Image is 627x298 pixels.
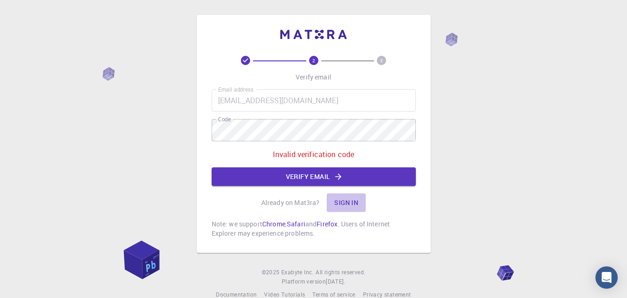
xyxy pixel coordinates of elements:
[261,198,320,207] p: Already on Mat3ra?
[281,268,314,276] span: Exabyte Inc.
[282,277,326,286] span: Platform version
[363,291,411,298] span: Privacy statement
[327,193,366,212] button: Sign in
[287,219,305,228] a: Safari
[212,219,416,238] p: Note: we support , and . Users of Internet Explorer may experience problems.
[317,219,337,228] a: Firefox
[218,115,231,123] label: Code
[281,268,314,277] a: Exabyte Inc.
[262,219,285,228] a: Chrome
[262,268,281,277] span: © 2025
[273,149,355,160] p: Invalid verification code
[326,277,345,286] a: [DATE].
[216,291,257,298] span: Documentation
[312,57,315,64] text: 2
[296,73,331,82] p: Verify email
[212,167,416,186] button: Verify email
[264,291,305,298] span: Video Tutorials
[312,291,355,298] span: Terms of service
[595,266,618,289] div: Open Intercom Messenger
[326,278,345,285] span: [DATE] .
[380,57,383,64] text: 3
[316,268,365,277] span: All rights reserved.
[218,86,253,93] label: Email address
